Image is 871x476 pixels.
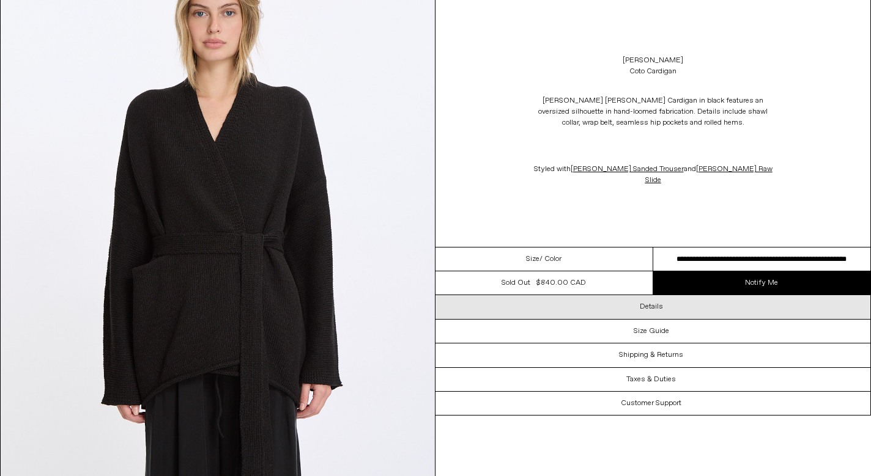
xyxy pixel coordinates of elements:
[626,375,676,384] h3: Taxes & Duties
[534,164,773,185] span: Styled with and
[531,89,776,134] p: [PERSON_NAME] [PERSON_NAME] Cardigan in black features an oversized silhouette in hand-loomed fab...
[640,302,663,311] h3: Details
[502,277,530,288] div: Sold out
[634,327,669,335] h3: Size Guide
[526,254,539,265] span: Size
[619,351,683,359] h3: Shipping & Returns
[621,399,681,408] h3: Customer Support
[539,254,562,265] span: / Color
[653,271,871,295] a: Notify Me
[629,66,676,77] div: Coto Cardigan
[571,164,684,174] a: [PERSON_NAME] Sanded Trouser
[536,278,586,288] span: $840.00 CAD
[645,164,773,185] a: [PERSON_NAME] Raw Slide
[623,55,683,66] a: [PERSON_NAME]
